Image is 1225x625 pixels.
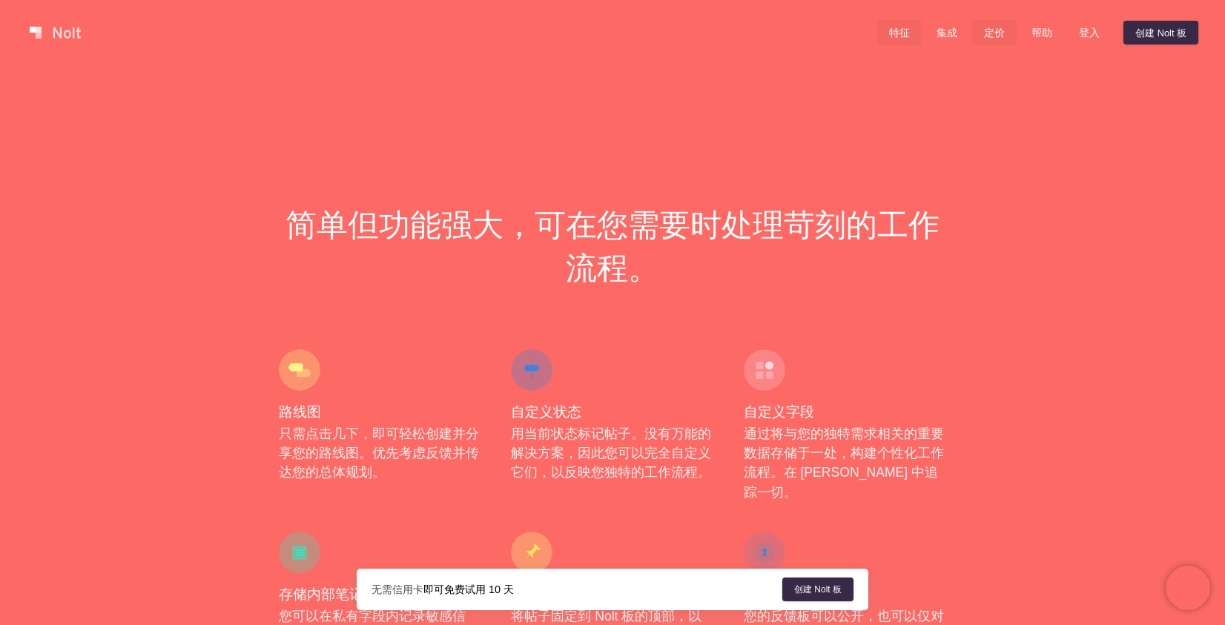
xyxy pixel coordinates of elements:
[279,403,321,420] font: 路线图
[566,205,940,287] font: 处理苛刻的工作流程。
[744,426,944,500] font: 通过将与您的独特需求相关的重要数据存储于一处，构建个性化工作流程。在 [PERSON_NAME] 中追踪一切。
[889,27,910,39] font: 特征
[511,426,711,480] font: 用当前状态标记帖子。没有万能的解决方案，因此您可以完全自定义它们，以反映您独特的工作流程。
[794,584,842,595] font: 创建 Nolt 板
[744,403,814,420] font: 自定义字段
[1166,566,1210,610] iframe: Chatra 实时聊天
[1135,27,1186,38] font: 创建 Nolt 板
[1031,27,1052,39] font: 帮助
[984,27,1005,39] font: 定价
[285,205,722,244] font: 简单但功能强大，可在您需要时
[372,583,423,595] font: 无需信用卡
[511,403,581,420] font: 自定义状态
[937,27,957,39] font: 集成
[279,426,479,480] font: 只需点击几下，即可轻松创建并分享您的路线图。优先考虑反馈并传达您的总体规划。
[1079,27,1100,39] font: 登入
[423,583,514,595] font: 即可免费试用 10 天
